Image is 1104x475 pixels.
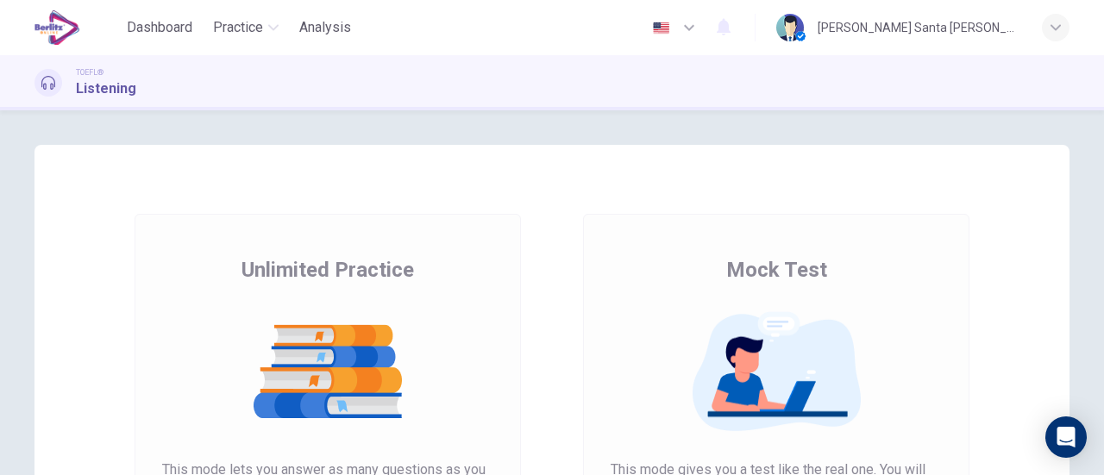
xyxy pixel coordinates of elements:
[1045,416,1087,458] div: Open Intercom Messenger
[776,14,804,41] img: Profile picture
[34,10,120,45] a: EduSynch logo
[127,17,192,38] span: Dashboard
[76,66,103,78] span: TOEFL®
[726,256,827,284] span: Mock Test
[818,17,1021,38] div: [PERSON_NAME] Santa [PERSON_NAME]
[206,12,285,43] button: Practice
[292,12,358,43] button: Analysis
[120,12,199,43] button: Dashboard
[650,22,672,34] img: en
[76,78,136,99] h1: Listening
[213,17,263,38] span: Practice
[241,256,414,284] span: Unlimited Practice
[299,17,351,38] span: Analysis
[34,10,80,45] img: EduSynch logo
